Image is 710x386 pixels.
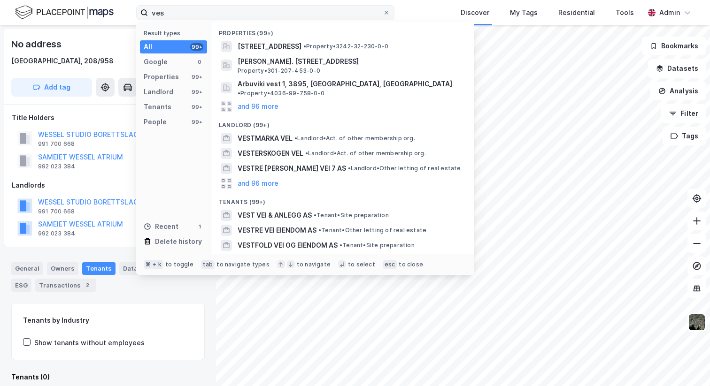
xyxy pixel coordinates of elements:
[83,280,92,290] div: 2
[558,7,595,18] div: Residential
[383,260,397,269] div: esc
[461,7,489,18] div: Discover
[616,7,634,18] div: Tools
[12,112,204,123] div: Title Holders
[303,43,388,50] span: Property • 3242-32-230-0-0
[348,165,351,172] span: •
[318,227,321,234] span: •
[82,262,116,274] div: Tenants
[144,41,152,53] div: All
[294,135,415,142] span: Landlord • Act. of other membership org.
[297,261,331,268] div: to navigate
[318,227,426,234] span: Tenant • Other letting of real estate
[144,101,171,113] div: Tenants
[348,165,461,172] span: Landlord • Other letting of real estate
[148,6,383,20] input: Search by address, cadastre, landlords, tenants or people
[659,7,680,18] div: Admin
[294,135,297,142] span: •
[11,262,43,274] div: General
[303,43,306,50] span: •
[211,114,474,131] div: Landlord (99+)
[119,262,155,274] div: Datasets
[201,260,215,269] div: tab
[238,90,324,97] span: Property • 4036-99-758-0-0
[211,22,474,39] div: Properties (99+)
[305,150,426,157] span: Landlord • Act. of other membership org.
[11,55,114,67] div: [GEOGRAPHIC_DATA], 208/958
[38,230,75,237] div: 992 023 384
[144,71,179,83] div: Properties
[238,163,346,174] span: VESTRE [PERSON_NAME] VEI 7 AS
[642,37,706,55] button: Bookmarks
[314,212,389,219] span: Tenant • Site preparation
[15,4,114,21] img: logo.f888ab2527a4732fd821a326f86c7f29.svg
[155,236,202,247] div: Delete history
[165,261,193,268] div: to toggle
[12,180,204,191] div: Landlords
[190,103,203,111] div: 99+
[196,223,203,230] div: 1
[314,212,316,219] span: •
[144,221,178,232] div: Recent
[340,242,342,249] span: •
[38,208,75,215] div: 991 700 668
[340,242,415,249] span: Tenant • Site preparation
[688,313,706,331] img: 9k=
[11,279,31,292] div: ESG
[144,116,167,128] div: People
[238,101,278,112] button: and 96 more
[34,337,145,348] div: Show tenants without employees
[144,260,163,269] div: ⌘ + k
[211,191,474,208] div: Tenants (99+)
[144,86,173,98] div: Landlord
[38,140,75,148] div: 991 700 668
[23,315,193,326] div: Tenants by Industry
[216,261,269,268] div: to navigate types
[238,67,320,75] span: Property • 301-207-453-0-0
[238,210,312,221] span: VEST VEI & ANLEGG AS
[648,59,706,78] button: Datasets
[663,341,710,386] div: Widżet czatu
[238,178,278,189] button: and 96 more
[11,371,205,383] div: Tenants (0)
[47,262,78,274] div: Owners
[35,279,96,292] div: Transactions
[510,7,538,18] div: My Tags
[144,56,168,68] div: Google
[238,240,338,251] span: VESTFOLD VEI OG EIENDOM AS
[348,261,375,268] div: to select
[190,43,203,51] div: 99+
[238,225,316,236] span: VESTRE VEI EIENDOM AS
[238,56,463,67] span: [PERSON_NAME]. [STREET_ADDRESS]
[190,118,203,126] div: 99+
[305,150,308,157] span: •
[663,127,706,145] button: Tags
[11,78,92,97] button: Add tag
[238,133,293,144] span: VESTMARKA VEL
[238,90,240,97] span: •
[144,30,207,37] div: Result types
[238,148,303,159] span: VESTERSKOGEN VEL
[650,82,706,100] button: Analysis
[11,37,63,52] div: No address
[190,73,203,81] div: 99+
[38,163,75,170] div: 992 023 384
[238,78,452,90] span: Arbuviki vest 1, 3895, [GEOGRAPHIC_DATA], [GEOGRAPHIC_DATA]
[661,104,706,123] button: Filter
[663,341,710,386] iframe: Chat Widget
[399,261,423,268] div: to close
[238,41,301,52] span: [STREET_ADDRESS]
[196,58,203,66] div: 0
[190,88,203,96] div: 99+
